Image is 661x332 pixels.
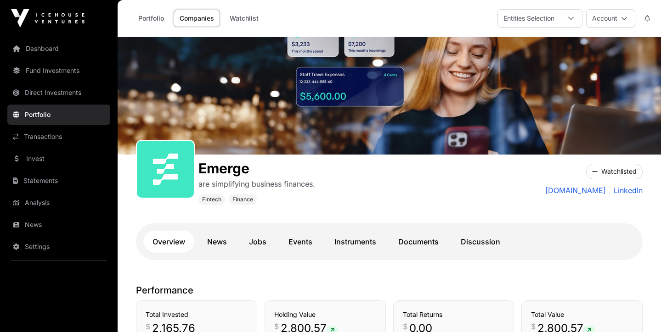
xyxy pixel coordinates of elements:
span: Finance [232,196,253,203]
h3: Holding Value [274,310,376,319]
a: Watchlist [224,10,265,27]
img: Emerge [118,37,661,155]
span: $ [403,321,407,332]
h3: Total Value [531,310,633,319]
a: News [7,215,110,235]
img: SVGs_Emerge.svg [141,144,190,194]
a: Fund Investments [7,61,110,81]
a: Discussion [452,231,509,253]
a: Jobs [240,231,276,253]
a: Companies [174,10,220,27]
a: Instruments [325,231,385,253]
a: Portfolio [132,10,170,27]
a: Statements [7,171,110,191]
p: Performance [136,284,643,297]
a: Analysis [7,193,110,213]
span: Fintech [202,196,221,203]
button: Watchlisted [586,164,643,179]
h1: Emerge [198,160,315,177]
span: $ [274,321,279,332]
span: $ [531,321,536,332]
p: are simplifying business finances. [198,178,315,189]
h3: Total Invested [146,310,248,319]
a: Portfolio [7,105,110,125]
a: Dashboard [7,39,110,59]
a: Transactions [7,127,110,147]
a: Events [279,231,322,253]
nav: Tabs [143,231,635,253]
a: Invest [7,149,110,169]
a: [DOMAIN_NAME] [545,185,606,196]
a: LinkedIn [610,185,643,196]
a: Settings [7,237,110,257]
button: Account [586,9,635,28]
a: News [198,231,236,253]
div: Entities Selection [498,10,560,27]
a: Overview [143,231,194,253]
iframe: Chat Widget [615,288,661,332]
h3: Total Returns [403,310,505,319]
a: Direct Investments [7,83,110,103]
img: Icehouse Ventures Logo [11,9,85,28]
span: $ [146,321,150,332]
a: Documents [389,231,448,253]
